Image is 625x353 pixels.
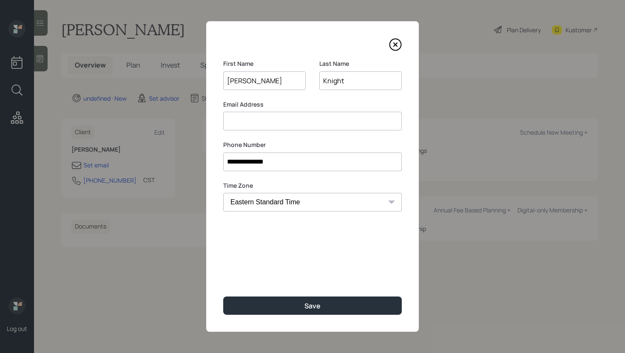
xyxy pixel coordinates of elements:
[223,297,402,315] button: Save
[223,59,306,68] label: First Name
[223,100,402,109] label: Email Address
[304,301,321,311] div: Save
[223,141,402,149] label: Phone Number
[223,181,402,190] label: Time Zone
[319,59,402,68] label: Last Name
